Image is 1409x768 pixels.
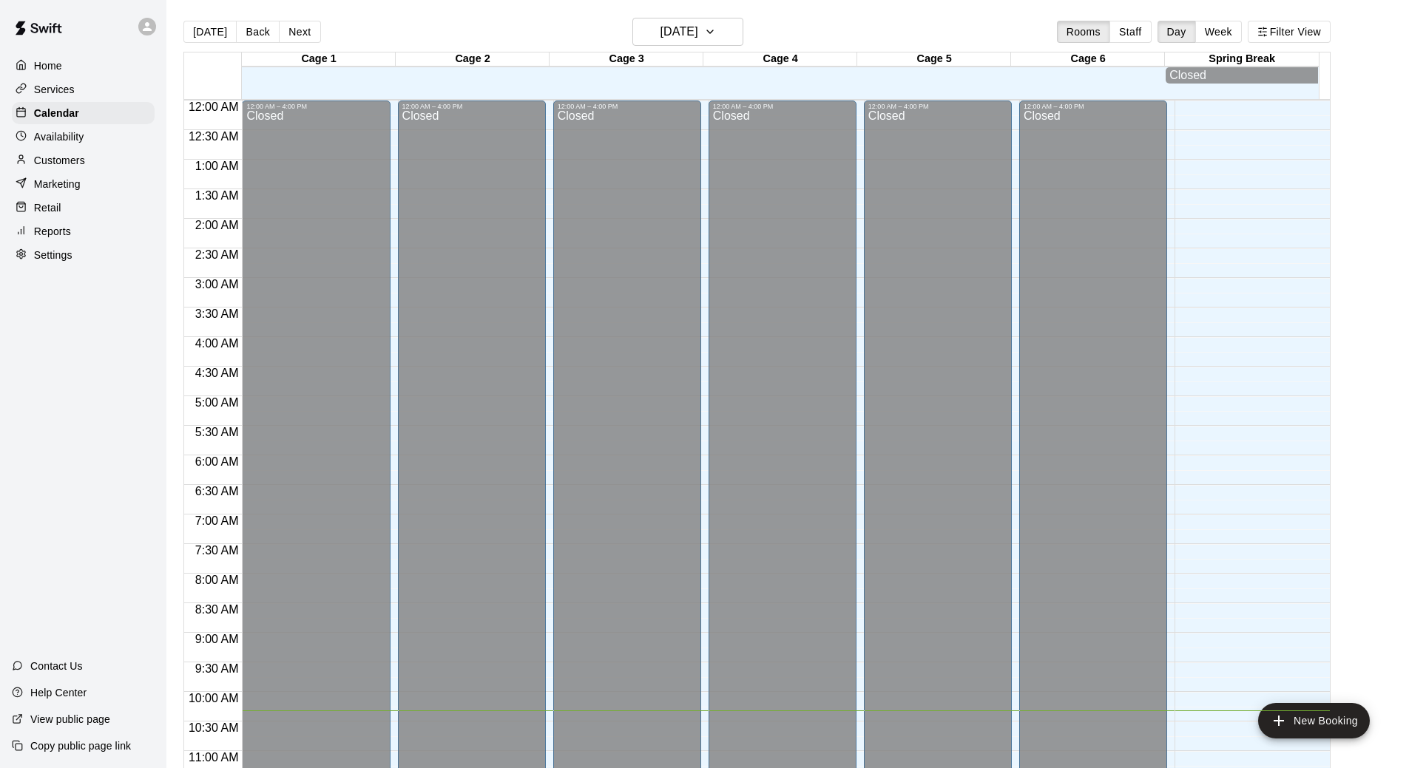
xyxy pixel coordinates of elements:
a: Settings [12,244,155,266]
button: Rooms [1057,21,1110,43]
span: 6:30 AM [192,485,243,497]
span: 2:30 AM [192,248,243,261]
p: Calendar [34,106,79,120]
a: Marketing [12,173,155,195]
div: Cage 3 [550,52,703,67]
span: 1:30 AM [192,189,243,202]
button: Week [1195,21,1242,43]
span: 8:30 AM [192,603,243,616]
div: 12:00 AM – 4:00 PM [246,103,385,110]
button: Day [1158,21,1196,43]
span: 7:00 AM [192,514,243,527]
a: Retail [12,197,155,219]
p: Settings [34,248,72,262]
button: [DATE] [183,21,237,43]
div: Cage 1 [242,52,396,67]
p: Contact Us [30,659,83,673]
div: 12:00 AM – 4:00 PM [1024,103,1163,110]
div: Spring Break [1165,52,1319,67]
div: 12:00 AM – 4:00 PM [402,103,541,110]
a: Reports [12,220,155,242]
div: 12:00 AM – 4:00 PM [558,103,697,110]
a: Availability [12,126,155,148]
span: 9:00 AM [192,633,243,645]
span: 6:00 AM [192,455,243,468]
a: Calendar [12,102,155,124]
div: Cage 5 [857,52,1011,67]
span: 12:30 AM [185,130,243,143]
span: 5:30 AM [192,426,243,438]
span: 2:00 AM [192,219,243,231]
button: [DATE] [632,18,743,46]
a: Customers [12,149,155,171]
span: 8:00 AM [192,574,243,586]
span: 3:00 AM [192,278,243,290]
div: 12:00 AM – 4:00 PM [868,103,1007,110]
span: 7:30 AM [192,544,243,557]
span: 5:00 AM [192,396,243,409]
p: View public page [30,712,110,727]
button: add [1258,703,1370,738]
span: 12:00 AM [185,101,243,113]
button: Staff [1109,21,1152,43]
div: Cage 2 [396,52,550,67]
div: Cage 6 [1011,52,1165,67]
button: Back [236,21,280,43]
p: Services [34,82,75,97]
p: Marketing [34,177,81,191]
span: 10:30 AM [185,721,243,734]
h6: [DATE] [660,21,698,42]
span: 11:00 AM [185,751,243,764]
span: 10:00 AM [185,692,243,704]
p: Customers [34,153,85,168]
span: 3:30 AM [192,307,243,320]
p: Availability [34,129,84,144]
div: Cage 4 [703,52,857,67]
div: 12:00 AM – 4:00 PM [713,103,852,110]
button: Filter View [1248,21,1331,43]
span: 4:00 AM [192,337,243,350]
span: 4:30 AM [192,367,243,379]
p: Copy public page link [30,738,131,753]
span: 1:00 AM [192,160,243,172]
p: Retail [34,200,61,215]
p: Home [34,58,62,73]
button: Next [279,21,320,43]
div: Closed [1169,69,1314,82]
span: 9:30 AM [192,662,243,675]
a: Home [12,55,155,77]
a: Services [12,78,155,101]
p: Help Center [30,685,87,700]
p: Reports [34,224,71,239]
